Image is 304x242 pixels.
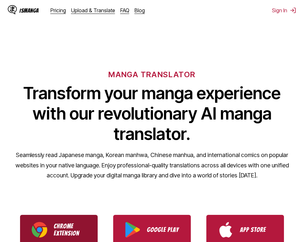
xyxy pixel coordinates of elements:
button: Sign In [272,7,296,14]
a: FAQ [120,7,129,14]
p: Seamlessly read Japanese manga, Korean manhwa, Chinese manhua, and international comics on popula... [8,150,296,181]
img: Chrome logo [32,222,47,237]
img: App Store logo [218,222,233,237]
h1: Transform your manga experience with our revolutionary AI manga translator. [8,83,296,144]
img: Google Play logo [125,222,140,237]
p: Chrome Extension [54,223,86,237]
h6: MANGA TRANSLATOR [108,70,195,79]
p: Google Play [147,226,179,233]
a: Pricing [50,7,66,14]
a: Upload & Translate [71,7,115,14]
img: Sign out [290,7,296,14]
div: IsManga [19,7,39,14]
a: IsManga LogoIsManga [8,5,50,16]
p: App Store [240,226,272,233]
img: IsManga Logo [8,5,17,14]
a: Blog [135,7,145,14]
